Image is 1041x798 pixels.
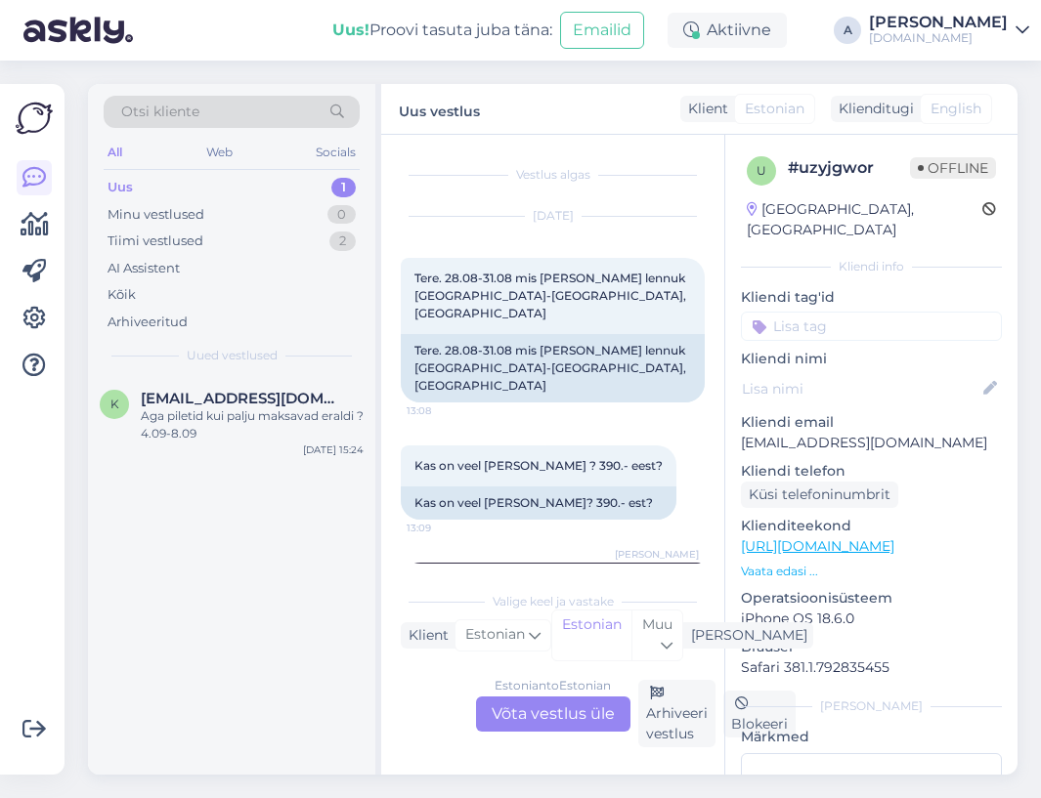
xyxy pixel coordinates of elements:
p: Märkmed [741,727,1002,747]
div: AI Assistent [108,259,180,278]
div: [PERSON_NAME] [741,697,1002,715]
p: Kliendi tag'id [741,287,1002,308]
span: 13:09 [407,521,480,535]
a: [PERSON_NAME][DOMAIN_NAME] [869,15,1029,46]
b: Uus! [332,21,369,39]
div: Arhiveeri vestlus [638,680,716,747]
span: Otsi kliente [121,102,199,122]
span: Estonian [465,624,525,646]
div: Arhiveeritud [108,313,188,332]
p: Kliendi nimi [741,349,1002,369]
span: 13:08 [407,403,480,418]
div: Klient [401,625,449,646]
div: Blokeeri [723,691,796,737]
div: Estonian to Estonian [495,677,611,694]
span: u [757,163,766,178]
div: [DATE] [401,207,705,225]
p: Kliendi email [741,412,1002,433]
p: [EMAIL_ADDRESS][DOMAIN_NAME] [741,433,1002,453]
div: All [104,140,126,165]
div: Socials [312,140,360,165]
div: Web [202,140,237,165]
div: # uzyjgwor [788,156,910,180]
a: [URL][DOMAIN_NAME] [741,537,894,555]
div: Tere. 28.08-31.08 mis [PERSON_NAME] lennuk [GEOGRAPHIC_DATA]-[GEOGRAPHIC_DATA], [GEOGRAPHIC_DATA] [401,334,705,402]
input: Lisa tag [741,312,1002,341]
span: Uued vestlused [187,347,278,364]
div: [DATE] 15:24 [303,442,364,457]
div: Tiimi vestlused [108,231,203,251]
span: ksjuscha84@mail.ru [141,390,344,407]
p: Safari 381.1.792835455 [741,657,1002,678]
div: Klient [680,99,728,119]
span: Offline [910,157,996,179]
div: 2 [329,231,356,251]
span: English [931,99,981,119]
div: [GEOGRAPHIC_DATA], [GEOGRAPHIC_DATA] [747,199,982,240]
div: A [834,17,861,44]
div: Kas on veel [PERSON_NAME]? 390.- est? [401,486,676,520]
button: Emailid [560,12,644,49]
div: Proovi tasuta juba täna: [332,19,552,42]
div: Aga piletid kui palju maksavad eraldi ? 4.09-8.09 [141,407,364,442]
div: Valige keel ja vastake [401,593,705,610]
img: Askly Logo [16,100,53,137]
span: k [110,397,119,411]
p: iPhone OS 18.6.0 [741,609,1002,629]
div: Klienditugi [831,99,914,119]
div: 1 [331,178,356,197]
div: Uus [108,178,133,197]
p: Klienditeekond [741,516,1002,536]
div: Kõik [108,285,136,305]
input: Lisa nimi [742,378,979,399]
span: Tere. 28.08-31.08 mis [PERSON_NAME] lennuk [GEOGRAPHIC_DATA]-[GEOGRAPHIC_DATA], [GEOGRAPHIC_DATA] [414,271,689,320]
div: Estonian [552,610,631,660]
p: Vaata edasi ... [741,563,1002,580]
div: 0 [327,205,356,225]
p: Brauser [741,637,1002,657]
div: Võta vestlus üle [476,696,630,732]
div: Minu vestlused [108,205,204,225]
div: Küsi telefoninumbrit [741,482,898,508]
div: [DOMAIN_NAME] [869,30,1008,46]
div: [PERSON_NAME] [869,15,1008,30]
p: Operatsioonisüsteem [741,588,1002,609]
div: Aktiivne [668,13,787,48]
div: Vestlus algas [401,166,705,184]
p: Kliendi telefon [741,461,1002,482]
div: [PERSON_NAME] [683,625,807,646]
div: Kliendi info [741,258,1002,275]
span: [PERSON_NAME] [615,547,699,562]
span: Muu [642,615,672,633]
span: Estonian [745,99,804,119]
span: Kas on veel [PERSON_NAME] ? 390.- eest? [414,458,663,473]
label: Uus vestlus [399,96,480,122]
